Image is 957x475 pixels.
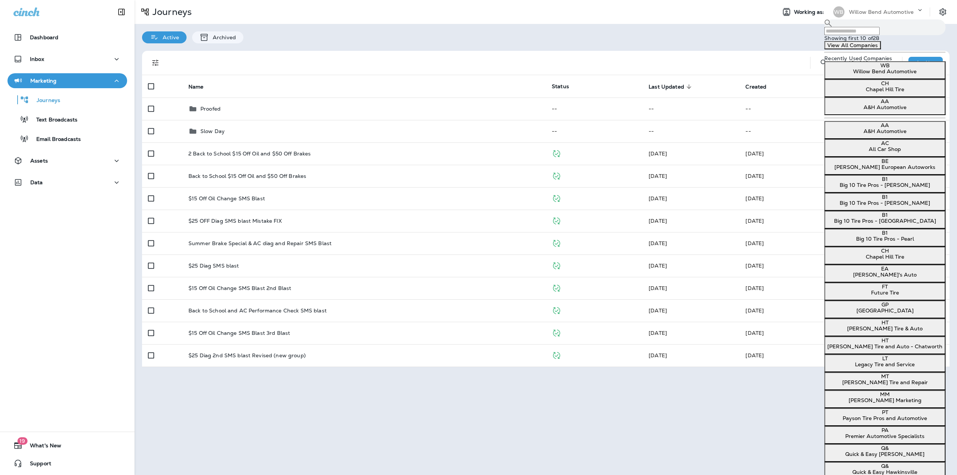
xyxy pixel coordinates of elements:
[188,151,311,157] p: 2 Back to School $15 Off Oil and $50 Off Brakes
[827,200,942,206] p: Big 10 Tire Pros - [PERSON_NAME]
[649,195,667,202] span: Zachary Nottke
[827,379,942,385] p: [PERSON_NAME] Tire and Repair
[148,55,163,70] button: Filters
[150,6,192,18] p: Journeys
[827,230,942,236] div: B1
[546,120,643,142] td: --
[7,52,127,67] button: Inbox
[824,139,945,157] button: ACAll Car Shop
[188,240,332,246] p: Summer Brake Special & AC diag and Repair SMS Blast
[827,158,942,164] div: BE
[159,34,179,40] p: Active
[824,79,945,97] button: CHChapel Hill Tire
[111,4,132,19] button: Collapse Sidebar
[188,173,306,179] p: Back to School $15 Off Oil and $50 Off Brakes
[7,30,127,45] button: Dashboard
[824,121,945,139] button: AAA&H Automotive
[745,352,764,359] span: Zachary Nottke
[827,343,942,349] p: [PERSON_NAME] Tire and Auto - Chatworth
[827,104,942,110] p: A&H Automotive
[824,157,945,175] button: BE[PERSON_NAME] European Autoworks
[827,308,942,314] p: [GEOGRAPHIC_DATA]
[824,97,945,115] button: AAA&H Automotive
[827,98,942,104] div: AA
[552,217,561,223] span: Published
[824,444,945,462] button: Q&Quick & Easy [PERSON_NAME]
[188,83,213,90] span: Name
[739,120,828,142] td: --
[827,194,942,200] div: B1
[188,218,282,224] p: $25 OFF Diag SMS blast Mistake FIX
[745,83,776,90] span: Created
[745,330,764,336] span: Zachary Nottke
[7,73,127,88] button: Marketing
[552,306,561,313] span: Published
[827,266,942,272] div: EA
[824,372,945,390] button: MT[PERSON_NAME] Tire and Repair
[30,56,44,62] p: Inbox
[552,194,561,201] span: Published
[30,158,48,164] p: Assets
[745,262,764,269] span: Zachary Nottke
[188,263,239,269] p: $25 Diag SMS blast
[827,337,942,343] div: HT
[17,437,27,445] span: 19
[824,426,945,444] button: PAPremier Automotive Specialists
[745,150,764,157] span: Zachary Nottke
[824,408,945,426] button: PTPayson Tire Pros and Automotive
[827,140,942,146] div: AC
[827,80,942,86] div: CH
[745,285,764,292] span: Zachary Nottke
[552,262,561,268] span: Published
[649,83,694,90] span: Last Updated
[7,153,127,168] button: Assets
[827,164,942,170] p: [PERSON_NAME] European Autoworks
[745,240,764,247] span: Zachary Nottke
[200,128,225,134] p: Slow Day
[827,68,942,74] p: Willow Bend Automotive
[649,173,667,179] span: Zachary Nottke
[824,175,945,193] button: B1Big 10 Tire Pros - [PERSON_NAME]
[827,182,942,188] p: Big 10 Tire Pros - [PERSON_NAME]
[7,456,127,471] button: Support
[643,98,739,120] td: --
[827,62,942,68] div: WB
[824,283,945,300] button: FTFuture Tire
[827,451,942,457] p: Quick & Easy [PERSON_NAME]
[833,6,844,18] div: WB
[29,117,77,124] p: Text Broadcasts
[816,55,831,70] button: Search Journeys
[827,391,942,397] div: MM
[649,307,667,314] span: Zachary Nottke
[649,218,667,224] span: Zachary Nottke
[827,284,942,290] div: FT
[827,302,942,308] div: GP
[546,98,643,120] td: --
[824,55,945,61] div: Recently Used Companies
[827,122,942,128] div: AA
[552,172,561,179] span: Published
[552,83,569,90] span: Status
[936,5,950,19] button: Settings
[745,195,764,202] span: Zachary Nottke
[649,240,667,247] span: Zachary Nottke
[188,84,204,90] span: Name
[7,131,127,146] button: Email Broadcasts
[7,438,127,453] button: 19What's New
[22,442,61,451] span: What's New
[827,397,942,403] p: [PERSON_NAME] Marketing
[824,35,945,41] p: Showing first 10 of 28
[824,318,945,336] button: HT[PERSON_NAME] Tire & Auto
[745,84,766,90] span: Created
[827,415,942,421] p: Payson Tire Pros and Automotive
[30,179,43,185] p: Data
[827,272,942,278] p: [PERSON_NAME]'s Auto
[827,146,942,152] p: All Car Shop
[824,193,945,211] button: B1Big 10 Tire Pros - [PERSON_NAME]
[7,175,127,190] button: Data
[643,120,739,142] td: --
[827,218,942,224] p: Big 10 Tire Pros - [GEOGRAPHIC_DATA]
[552,351,561,358] span: Published
[827,463,942,469] div: Q&
[552,329,561,336] span: Published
